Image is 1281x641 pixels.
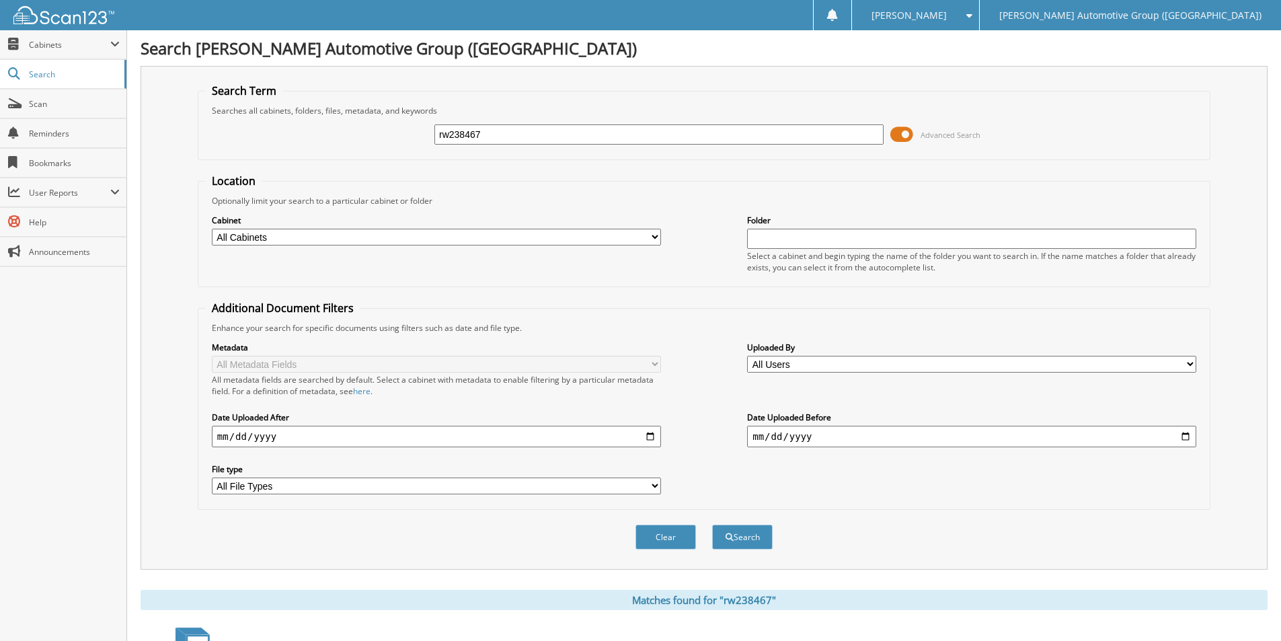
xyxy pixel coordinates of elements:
[13,6,114,24] img: scan123-logo-white.svg
[1214,576,1281,641] iframe: Chat Widget
[747,215,1196,226] label: Folder
[212,374,661,397] div: All metadata fields are searched by default. Select a cabinet with metadata to enable filtering b...
[205,105,1203,116] div: Searches all cabinets, folders, files, metadata, and keywords
[871,11,947,20] span: [PERSON_NAME]
[747,426,1196,447] input: end
[212,426,661,447] input: start
[747,342,1196,353] label: Uploaded By
[635,525,696,550] button: Clear
[205,301,360,315] legend: Additional Document Filters
[212,412,661,423] label: Date Uploaded After
[712,525,773,550] button: Search
[921,130,980,140] span: Advanced Search
[999,11,1261,20] span: [PERSON_NAME] Automotive Group ([GEOGRAPHIC_DATA])
[29,217,120,228] span: Help
[205,322,1203,334] div: Enhance your search for specific documents using filters such as date and file type.
[747,412,1196,423] label: Date Uploaded Before
[205,195,1203,206] div: Optionally limit your search to a particular cabinet or folder
[29,98,120,110] span: Scan
[141,37,1268,59] h1: Search [PERSON_NAME] Automotive Group ([GEOGRAPHIC_DATA])
[29,39,110,50] span: Cabinets
[29,128,120,139] span: Reminders
[29,157,120,169] span: Bookmarks
[29,187,110,198] span: User Reports
[29,246,120,258] span: Announcements
[205,83,283,98] legend: Search Term
[212,342,661,353] label: Metadata
[29,69,118,80] span: Search
[212,463,661,475] label: File type
[141,590,1268,610] div: Matches found for "rw238467"
[747,250,1196,273] div: Select a cabinet and begin typing the name of the folder you want to search in. If the name match...
[205,174,262,188] legend: Location
[212,215,661,226] label: Cabinet
[353,385,371,397] a: here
